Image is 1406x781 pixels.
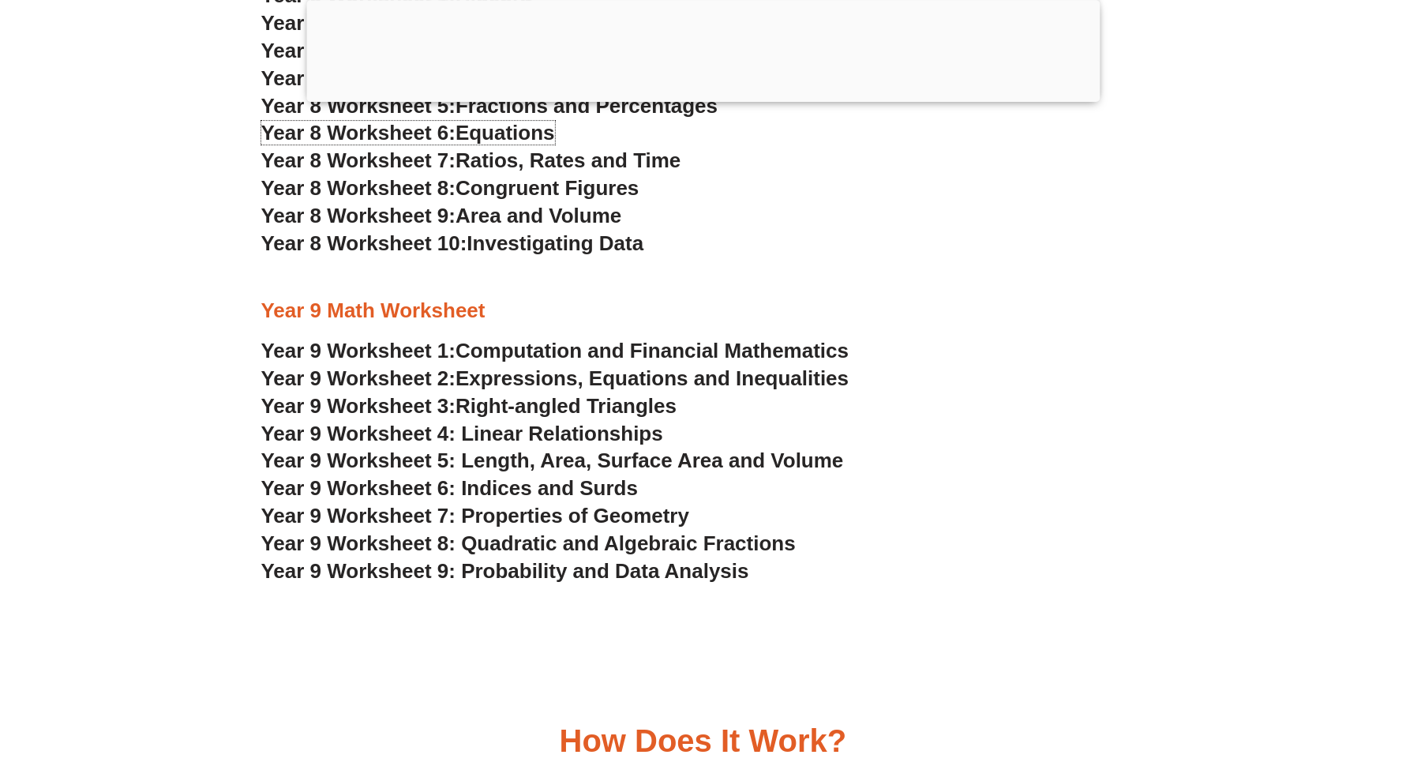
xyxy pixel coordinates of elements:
[261,559,749,583] a: Year 9 Worksheet 9: Probability and Data Analysis
[261,121,456,145] span: Year 8 Worksheet 6:
[456,176,639,200] span: Congruent Figures
[261,422,663,445] a: Year 9 Worksheet 4: Linear Relationships
[261,231,644,255] a: Year 8 Worksheet 10:Investigating Data
[261,394,456,418] span: Year 9 Worksheet 3:
[261,94,718,118] a: Year 8 Worksheet 5:Fractions and Percentages
[261,204,622,227] a: Year 8 Worksheet 9:Area and Volume
[456,366,849,390] span: Expressions, Equations and Inequalities
[1143,603,1406,781] iframe: Chat Widget
[456,148,681,172] span: Ratios, Rates and Time
[261,394,677,418] a: Year 9 Worksheet 3:Right-angled Triangles
[261,339,456,362] span: Year 9 Worksheet 1:
[261,366,456,390] span: Year 9 Worksheet 2:
[261,531,796,555] a: Year 9 Worksheet 8: Quadratic and Algebraic Fractions
[261,148,681,172] a: Year 8 Worksheet 7:Ratios, Rates and Time
[261,66,562,90] a: Year 8 Worksheet 4:Probability
[261,298,1145,325] h3: Year 9 Math Worksheet
[261,366,849,390] a: Year 9 Worksheet 2:Expressions, Equations and Inequalities
[261,11,677,35] a: Year 8 Worksheet 2:Working with numbers
[261,11,456,35] span: Year 8 Worksheet 2:
[456,121,555,145] span: Equations
[456,94,718,118] span: Fractions and Percentages
[456,339,849,362] span: Computation and Financial Mathematics
[261,176,639,200] a: Year 8 Worksheet 8:Congruent Figures
[261,176,456,200] span: Year 8 Worksheet 8:
[467,231,643,255] span: Investigating Data
[261,66,456,90] span: Year 8 Worksheet 4:
[261,504,690,528] a: Year 9 Worksheet 7: Properties of Geometry
[261,39,456,62] span: Year 8 Worksheet 3:
[261,231,467,255] span: Year 8 Worksheet 10:
[261,476,639,500] a: Year 9 Worksheet 6: Indices and Surds
[261,39,731,62] a: Year 8 Worksheet 3:[PERSON_NAME]'s theorem
[560,725,847,757] h3: How Does it Work?
[456,394,677,418] span: Right-angled Triangles
[261,204,456,227] span: Year 8 Worksheet 9:
[456,204,621,227] span: Area and Volume
[261,449,844,472] a: Year 9 Worksheet 5: Length, Area, Surface Area and Volume
[261,148,456,172] span: Year 8 Worksheet 7:
[261,94,456,118] span: Year 8 Worksheet 5:
[261,339,849,362] a: Year 9 Worksheet 1:Computation and Financial Mathematics
[261,121,555,145] a: Year 8 Worksheet 6:Equations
